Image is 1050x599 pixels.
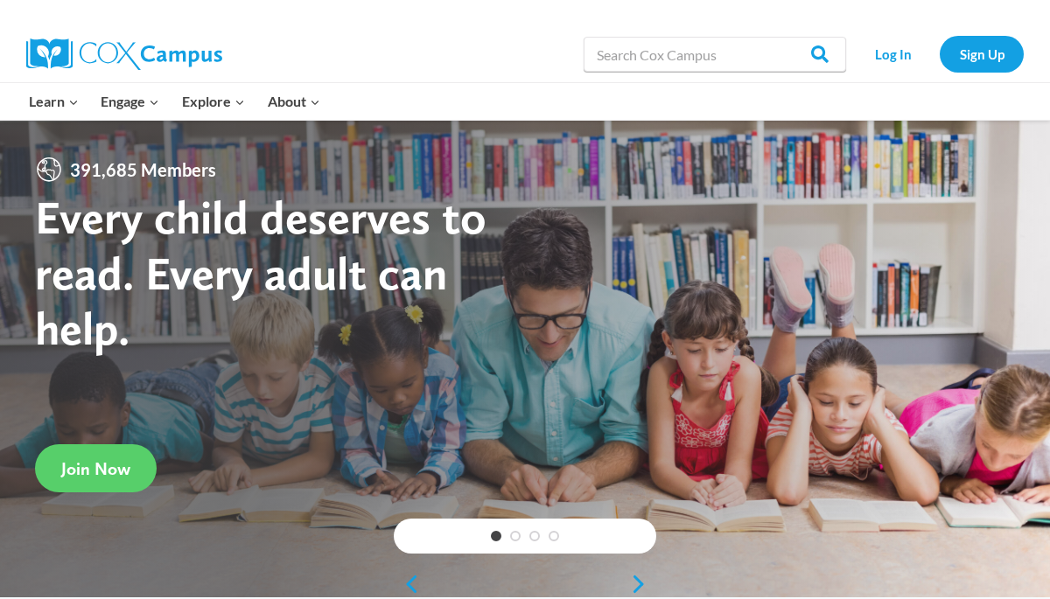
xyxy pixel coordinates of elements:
[182,90,245,113] span: Explore
[529,531,540,541] a: 3
[63,156,223,184] span: 391,685 Members
[29,90,79,113] span: Learn
[940,36,1024,72] a: Sign Up
[855,36,931,72] a: Log In
[101,90,159,113] span: Engage
[26,38,222,70] img: Cox Campus
[549,531,559,541] a: 4
[268,90,320,113] span: About
[61,458,130,479] span: Join Now
[630,574,656,595] a: next
[394,574,420,595] a: previous
[584,37,846,72] input: Search Cox Campus
[491,531,501,541] a: 1
[855,36,1024,72] nav: Secondary Navigation
[35,444,157,492] a: Join Now
[17,83,331,120] nav: Primary Navigation
[35,189,486,356] strong: Every child deserves to read. Every adult can help.
[510,531,521,541] a: 2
